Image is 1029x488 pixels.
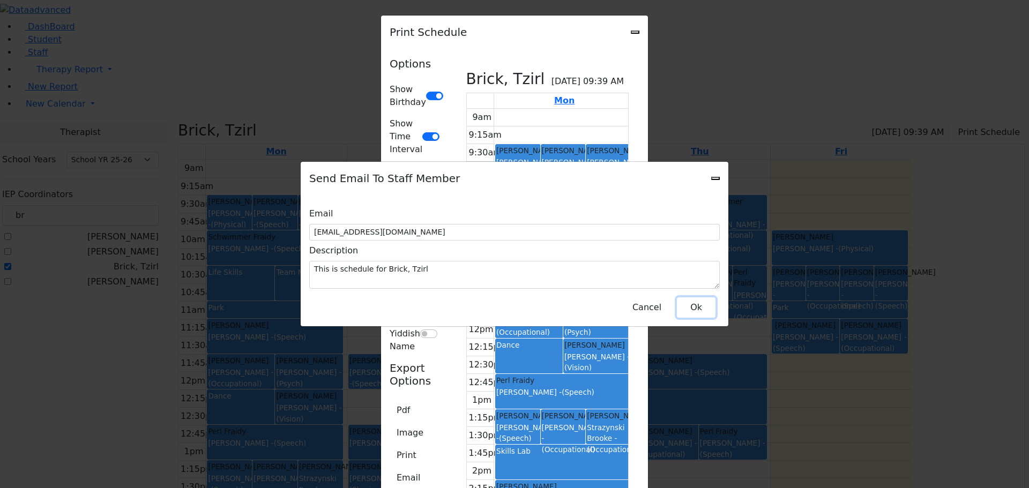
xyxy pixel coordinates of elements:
[309,170,460,186] h5: Send Email To Staff Member
[677,297,715,318] button: Close
[309,204,333,224] label: Email
[711,177,720,180] button: Close
[309,241,358,261] label: Description
[625,297,668,318] button: Close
